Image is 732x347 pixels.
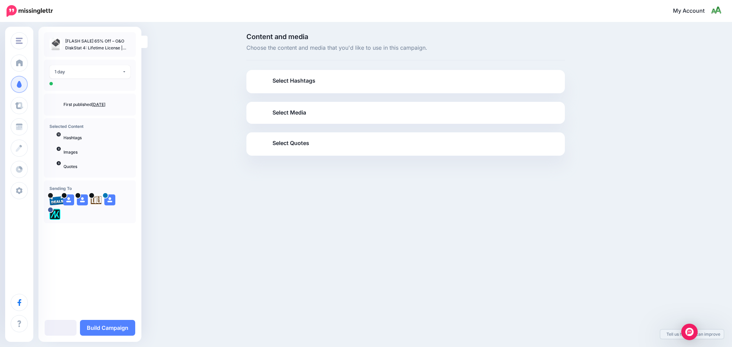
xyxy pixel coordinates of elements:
a: Select Media [253,107,558,118]
a: Tell us how we can improve [660,330,724,339]
div: Open Intercom Messenger [681,324,698,340]
img: agK0rCH6-27705.jpg [91,194,102,205]
img: 300371053_782866562685722_1733786435366177641_n-bsa128417.png [49,209,60,220]
span: Select Hashtags [272,76,315,85]
img: menu.png [16,38,23,44]
button: 1 day [49,65,130,79]
img: user_default_image.png [77,194,88,205]
img: user_default_image.png [104,194,115,205]
a: Select Quotes [253,138,558,156]
p: Quotes [63,164,130,170]
img: Missinglettr [7,5,53,17]
span: Select Media [272,108,306,117]
img: 6847e99eadbb764375970acf1c0ce3b5_thumb.jpg [49,38,62,50]
p: Hashtags [63,135,130,141]
img: 95cf0fca748e57b5e67bba0a1d8b2b21-27699.png [49,194,65,205]
div: 1 day [55,68,122,76]
span: Content and media [246,33,565,40]
span: 6 [57,147,61,151]
a: [DATE] [92,102,105,107]
span: 6 [57,161,61,165]
span: Select Quotes [272,139,309,148]
p: [FLASH SALE] 65% Off – O&O DiskStat 4: Lifetime License | Windows Disk Space Analyzer & Duplicate... [65,38,130,51]
p: First published [63,101,130,108]
span: Choose the content and media that you'd like to use in this campaign. [246,44,565,52]
span: 10 [57,132,61,136]
a: Select Hashtags [253,75,558,93]
h4: Sending To [49,186,130,191]
img: user_default_image.png [63,194,74,205]
a: My Account [666,3,722,20]
h4: Selected Content [49,124,130,129]
p: Images [63,149,130,155]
